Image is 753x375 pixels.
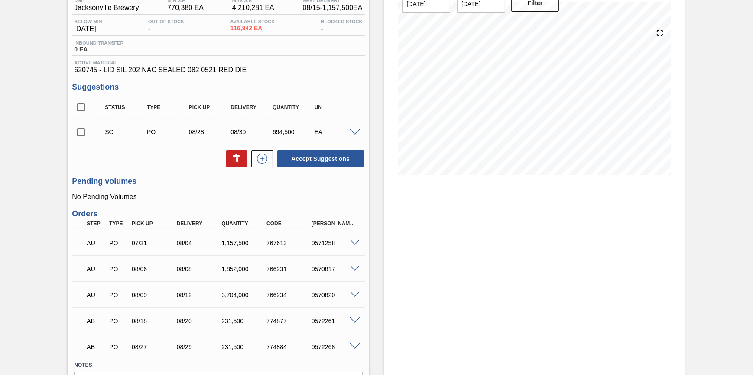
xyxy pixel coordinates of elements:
[228,128,275,135] div: 08/30/2025
[219,240,269,247] div: 1,157,500
[74,359,362,372] label: Notes
[303,4,363,12] span: 08/15 - 1,157,500 EA
[270,128,317,135] div: 694,500
[264,266,314,272] div: 766231
[74,66,362,74] span: 620745 - LID SIL 202 NAC SEALED 082 0521 RED DIE
[84,260,107,279] div: Awaiting Unload
[175,240,224,247] div: 08/04/2025
[146,19,186,33] div: -
[309,240,359,247] div: 0571258
[87,240,105,247] p: AU
[312,104,359,110] div: UN
[107,343,130,350] div: Purchase order
[264,292,314,298] div: 766234
[84,285,107,304] div: Awaiting Unload
[309,221,359,227] div: [PERSON_NAME]. ID
[219,266,269,272] div: 1,852,000
[74,40,123,45] span: Inbound Transfer
[72,177,364,186] h3: Pending volumes
[175,343,224,350] div: 08/29/2025
[309,317,359,324] div: 0572261
[187,128,233,135] div: 08/28/2025
[187,104,233,110] div: Pick up
[230,19,275,24] span: Available Stock
[321,19,363,24] span: Blocked Stock
[273,149,365,168] div: Accept Suggestions
[107,266,130,272] div: Purchase order
[145,104,191,110] div: Type
[232,4,274,12] span: 4,210,281 EA
[145,128,191,135] div: Purchase order
[107,221,130,227] div: Type
[130,343,179,350] div: 08/27/2025
[72,83,364,92] h3: Suggestions
[230,25,275,32] span: 116,942 EA
[74,25,102,33] span: [DATE]
[219,221,269,227] div: Quantity
[103,104,149,110] div: Status
[103,128,149,135] div: Suggestion Created
[84,234,107,253] div: Awaiting Unload
[175,317,224,324] div: 08/20/2025
[107,240,130,247] div: Purchase order
[175,292,224,298] div: 08/12/2025
[277,150,364,167] button: Accept Suggestions
[309,292,359,298] div: 0570820
[84,221,107,227] div: Step
[264,317,314,324] div: 774877
[219,292,269,298] div: 3,704,000
[264,343,314,350] div: 774884
[74,19,102,24] span: Below Min
[84,337,107,356] div: Awaiting Pick Up
[222,150,247,167] div: Delete Suggestions
[87,343,105,350] p: AB
[309,343,359,350] div: 0572268
[130,292,179,298] div: 08/09/2025
[309,266,359,272] div: 0570817
[219,317,269,324] div: 231,500
[84,311,107,330] div: Awaiting Pick Up
[74,46,123,53] span: 0 EA
[72,193,364,201] p: No Pending Volumes
[74,60,362,65] span: Active Material
[175,221,224,227] div: Delivery
[319,19,365,33] div: -
[312,128,359,135] div: EA
[87,266,105,272] p: AU
[130,266,179,272] div: 08/06/2025
[175,266,224,272] div: 08/08/2025
[107,292,130,298] div: Purchase order
[107,317,130,324] div: Purchase order
[72,209,364,218] h3: Orders
[264,221,314,227] div: Code
[247,150,273,167] div: New suggestion
[219,343,269,350] div: 231,500
[87,317,105,324] p: AB
[87,292,105,298] p: AU
[148,19,184,24] span: Out Of Stock
[264,240,314,247] div: 767613
[270,104,317,110] div: Quantity
[130,221,179,227] div: Pick up
[130,240,179,247] div: 07/31/2025
[228,104,275,110] div: Delivery
[167,4,204,12] span: 770,380 EA
[74,4,139,12] span: Jacksonville Brewery
[130,317,179,324] div: 08/18/2025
